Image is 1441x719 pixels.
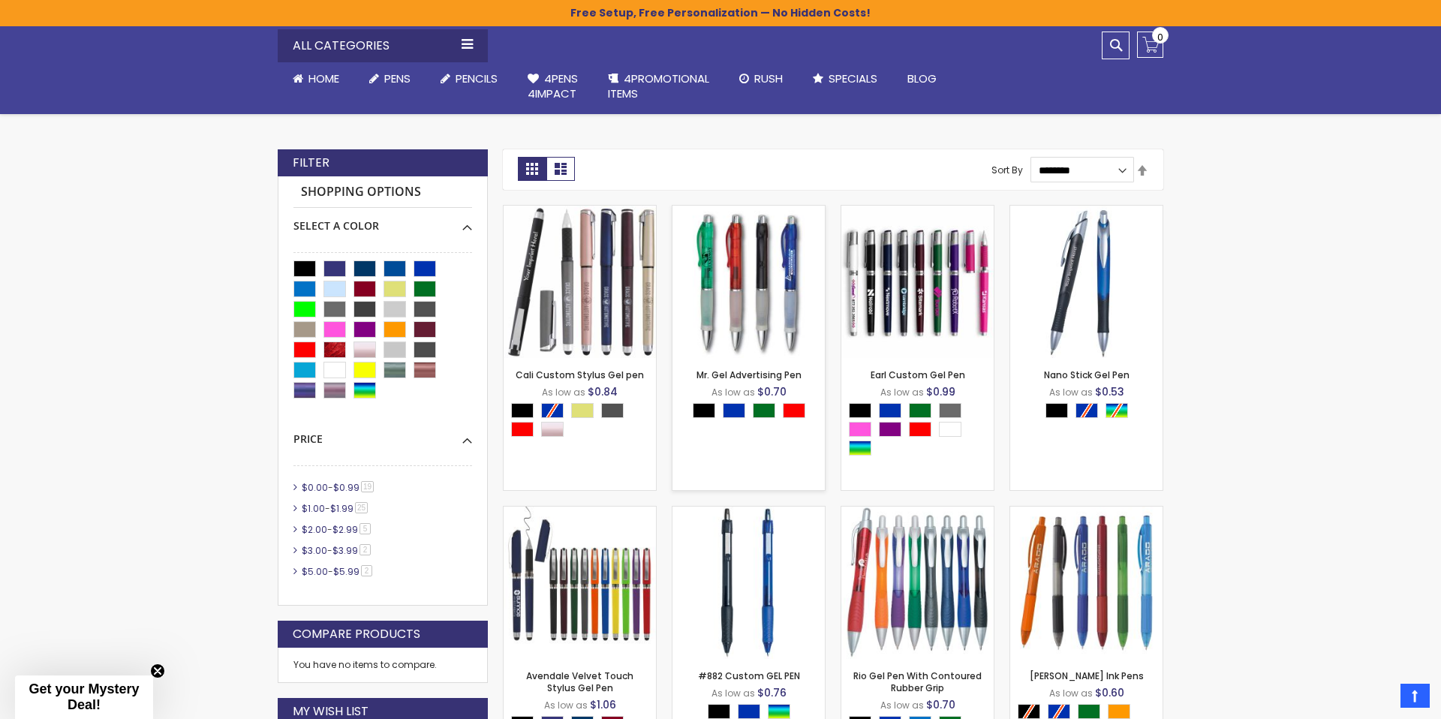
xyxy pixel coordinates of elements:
div: Gold [571,403,594,418]
span: $1.00 [302,502,325,515]
img: Nano Stick Gel Pen [1010,206,1163,358]
div: Red [909,422,931,437]
div: Select A Color [849,403,994,459]
img: Cliff Gel Ink Pens [1010,507,1163,659]
a: 4PROMOTIONALITEMS [593,62,724,111]
div: Select A Color [693,403,813,422]
span: $3.00 [302,544,327,557]
div: Blue [723,403,745,418]
span: Rush [754,71,783,86]
div: White [939,422,961,437]
div: Price [293,421,472,447]
span: 19 [361,481,374,492]
a: Earl Custom Gel Pen [841,205,994,218]
a: Nano Stick Gel Pen [1044,369,1130,381]
div: Select A Color [293,208,472,233]
img: Avendale Velvet Touch Stylus Gel Pen [504,507,656,659]
div: Black [511,403,534,418]
a: [PERSON_NAME] Ink Pens [1030,669,1144,682]
div: You have no items to compare. [278,648,488,683]
span: $3.99 [332,544,358,557]
img: Rio Gel Pen With Contoured Rubber Grip [841,507,994,659]
span: Pens [384,71,411,86]
span: $1.06 [590,697,616,712]
div: Assorted [849,441,871,456]
div: All Categories [278,29,488,62]
a: $3.00-$3.992 [298,544,376,557]
a: Cali Custom Stylus Gel pen [504,205,656,218]
div: Green [753,403,775,418]
span: $1.99 [330,502,353,515]
span: Pencils [456,71,498,86]
strong: Grid [518,157,546,181]
span: $0.99 [926,384,955,399]
a: $2.00-$2.995 [298,523,376,536]
span: 5 [359,523,371,534]
a: Cliff Gel Ink Pens [1010,506,1163,519]
span: $0.00 [302,481,328,494]
a: Mr. Gel Advertising Pen [696,369,802,381]
a: Cali Custom Stylus Gel pen [516,369,644,381]
span: 4Pens 4impact [528,71,578,101]
a: Avendale Velvet Touch Stylus Gel Pen [504,506,656,519]
div: Green [909,403,931,418]
span: As low as [1049,386,1093,399]
a: Home [278,62,354,95]
a: $1.00-$1.9925 [298,502,373,515]
label: Sort By [991,164,1023,176]
a: Mr. Gel Advertising pen [672,205,825,218]
img: #882 Custom GEL PEN [672,507,825,659]
a: $0.00-$0.9919 [298,481,379,494]
a: Rio Gel Pen With Contoured Rubber Grip [841,506,994,519]
span: $5.99 [333,565,359,578]
span: Specials [829,71,877,86]
div: Green [1078,704,1100,719]
span: As low as [711,687,755,699]
span: Blog [907,71,937,86]
a: Specials [798,62,892,95]
div: Grey [939,403,961,418]
a: #882 Custom GEL PEN [672,506,825,519]
a: Rio Gel Pen With Contoured Rubber Grip [853,669,982,694]
div: Black [693,403,715,418]
span: $0.60 [1095,685,1124,700]
span: Get your Mystery Deal! [29,681,139,712]
strong: Shopping Options [293,176,472,209]
button: Close teaser [150,663,165,678]
a: Blog [892,62,952,95]
div: Black [708,704,730,719]
div: Purple [879,422,901,437]
a: 0 [1137,32,1163,58]
div: Pink [849,422,871,437]
div: Gunmetal [601,403,624,418]
span: $0.53 [1095,384,1124,399]
span: $0.99 [333,481,359,494]
a: Rush [724,62,798,95]
span: As low as [880,699,924,711]
span: $2.00 [302,523,327,536]
a: Pens [354,62,426,95]
a: Pencils [426,62,513,95]
a: #882 Custom GEL PEN [698,669,800,682]
div: Select A Color [511,403,656,441]
a: Avendale Velvet Touch Stylus Gel Pen [526,669,633,694]
div: Get your Mystery Deal!Close teaser [15,675,153,719]
div: Black [1045,403,1068,418]
span: 2 [359,544,371,555]
div: Blue [738,704,760,719]
div: Rose Gold [541,422,564,437]
span: As low as [544,699,588,711]
span: As low as [542,386,585,399]
a: $5.00-$5.992 [298,565,378,578]
span: $0.84 [588,384,618,399]
a: Earl Custom Gel Pen [871,369,965,381]
span: 2 [361,565,372,576]
span: $0.70 [757,384,787,399]
a: Nano Stick Gel Pen [1010,205,1163,218]
div: Select A Color [1045,403,1136,422]
div: Assorted [768,704,790,719]
div: Red [783,403,805,418]
span: 0 [1157,30,1163,44]
span: 4PROMOTIONAL ITEMS [608,71,709,101]
span: As low as [880,386,924,399]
